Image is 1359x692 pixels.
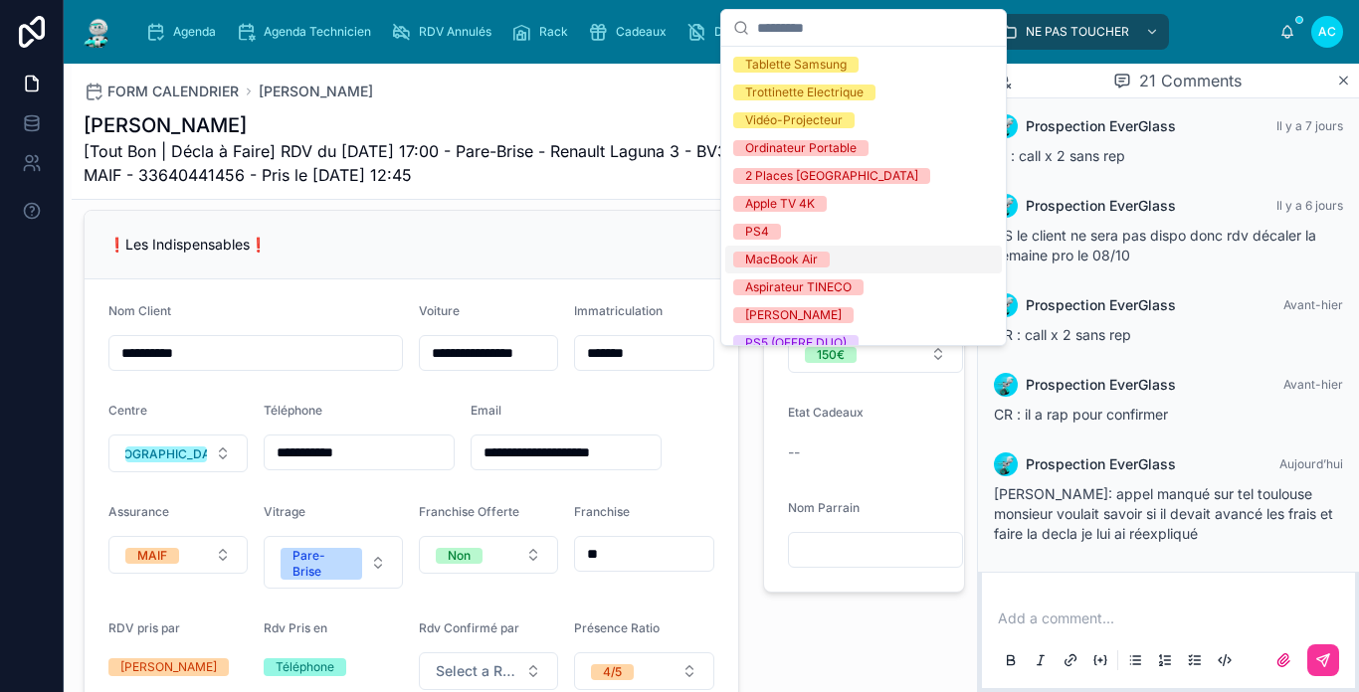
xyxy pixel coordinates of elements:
div: Trottinette Electrique [745,85,864,100]
span: Immatriculation [574,303,663,318]
span: Nom Client [108,303,171,318]
div: 2 Places [GEOGRAPHIC_DATA] [745,168,918,184]
a: Rack [505,14,582,50]
h1: [PERSON_NAME] [84,111,816,139]
span: Agenda Technicien [264,24,371,40]
div: [PERSON_NAME] [745,307,842,323]
div: 4/5 [603,664,622,680]
span: Rdv Pris en [264,620,327,635]
div: Ordinateur Portable [745,140,857,156]
span: Franchise [574,504,630,519]
button: Select Button [108,536,248,574]
span: [PERSON_NAME]: appel manqué sur tel toulouse monsieur voulait savoir si il devait avancé les frai... [994,485,1333,542]
span: Rack [539,24,568,40]
div: MacBook Air [745,252,818,267]
button: Select Button [419,652,558,690]
span: Il y a 7 jours [1276,118,1343,133]
span: Prospection EverGlass [1026,295,1176,315]
span: [Tout Bon | Décla à Faire] RDV du [DATE] 17:00 - Pare-Brise - Renault Laguna 3 - BV313KW - MAIF -... [84,139,816,187]
span: RDV Annulés [419,24,491,40]
span: Etat Cadeaux [788,405,864,420]
button: Select Button [574,652,713,690]
span: -- [788,442,800,462]
span: Dossiers Non Envoyés [714,24,840,40]
span: Avant-hier [1283,377,1343,392]
div: PS4 [745,224,769,240]
span: Voiture [419,303,460,318]
span: Cadeaux [616,24,667,40]
button: Select Button [788,335,963,373]
div: MAIF [137,548,167,564]
span: Select a Rdv Confirmé par [436,661,517,681]
div: Tablette Samsung [745,57,847,73]
div: [GEOGRAPHIC_DATA] [103,446,230,462]
span: Agenda [173,24,216,40]
span: 21 Comments [1139,69,1242,92]
div: Non [448,548,471,564]
div: [PERSON_NAME] [120,658,217,676]
span: Il y a 6 jours [1276,198,1343,213]
div: Téléphone [276,658,334,676]
span: ef : call x 2 sans rep [994,147,1125,164]
span: Nom Parrain [788,500,860,515]
button: Select Button [419,536,558,574]
span: RDV pris par [108,620,180,635]
div: PS5 (OFFRE DUO) [745,335,847,351]
div: scrollable content [131,10,1279,54]
span: Vitrage [264,504,305,519]
span: FORM CALENDRIER [107,82,239,101]
span: Assurance [108,504,169,519]
span: Email [471,403,501,418]
span: Prospection EverGlass [1026,375,1176,395]
a: Cadeaux [582,14,680,50]
span: Prospection EverGlass [1026,116,1176,136]
div: Pare-Brise [292,548,350,580]
div: Apple TV 4K [745,196,815,212]
a: FORM CALENDRIER [84,82,239,101]
a: Dossiers Non Envoyés [680,14,854,50]
span: AC [1318,24,1336,40]
span: CS le client ne sera pas dispo donc rdv décaler la semaine pro le 08/10 [994,227,1316,263]
div: 150€ [817,347,845,363]
a: RDV Annulés [385,14,505,50]
span: Téléphone [264,403,322,418]
a: Agenda [139,14,230,50]
div: Aspirateur TINECO [745,279,852,295]
span: CR : call x 2 sans rep [994,326,1131,343]
span: Rdv Confirmé par [419,620,519,635]
span: NE PAS TOUCHER [1026,24,1129,40]
span: ❗Les Indispensables❗ [108,236,267,253]
span: Présence Ratio [574,620,660,635]
div: Vidéo-Projecteur [745,112,843,128]
span: Prospection EverGlass [1026,196,1176,216]
img: App logo [80,16,115,48]
button: Select Button [264,536,403,589]
a: [PERSON_NAME] [259,82,373,101]
a: Agenda Technicien [230,14,385,50]
span: Centre [108,403,147,418]
span: CR : il a rap pour confirmer [994,406,1168,423]
span: Franchise Offerte [419,504,519,519]
button: Select Button [108,434,248,472]
div: Suggestions [721,47,1006,345]
span: Avant-hier [1283,297,1343,312]
a: NE PAS TOUCHER [992,14,1169,50]
span: Prospection EverGlass [1026,454,1176,474]
span: Aujourd’hui [1279,456,1343,471]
